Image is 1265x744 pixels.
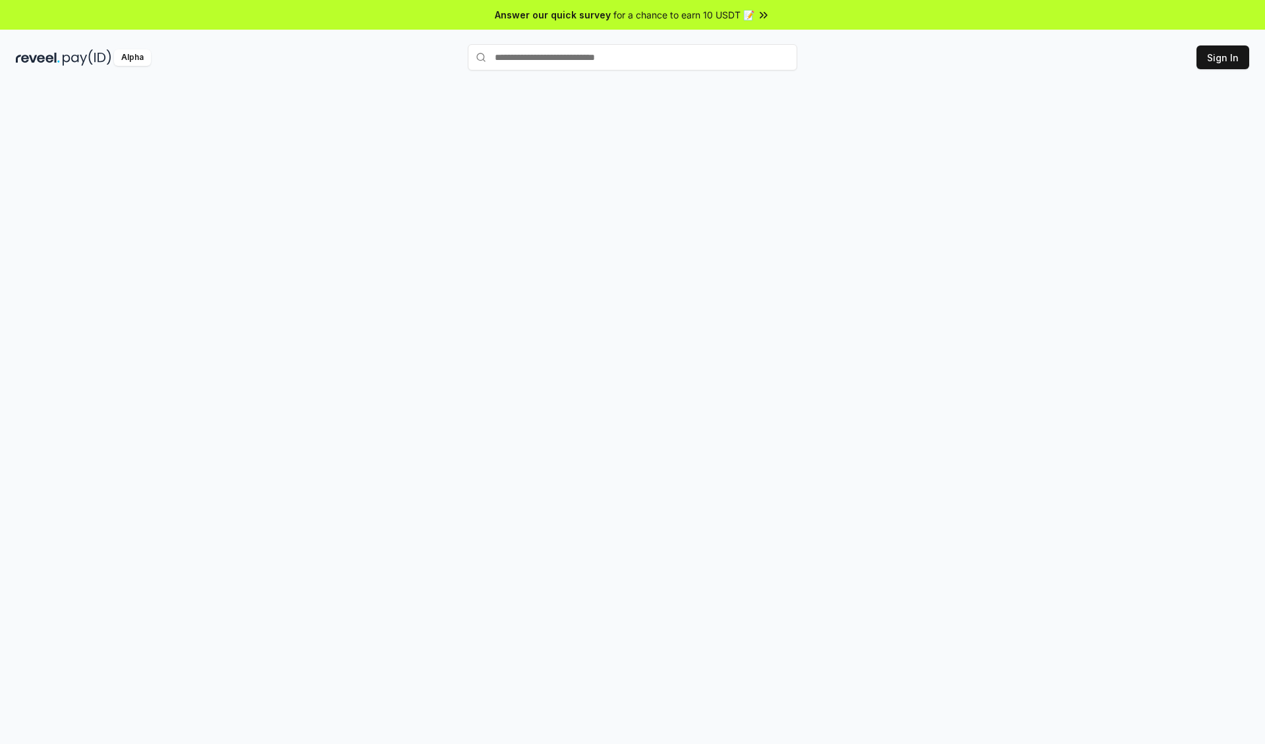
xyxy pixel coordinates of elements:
span: for a chance to earn 10 USDT 📝 [613,8,754,22]
button: Sign In [1196,45,1249,69]
span: Answer our quick survey [495,8,611,22]
img: reveel_dark [16,49,60,66]
img: pay_id [63,49,111,66]
div: Alpha [114,49,151,66]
